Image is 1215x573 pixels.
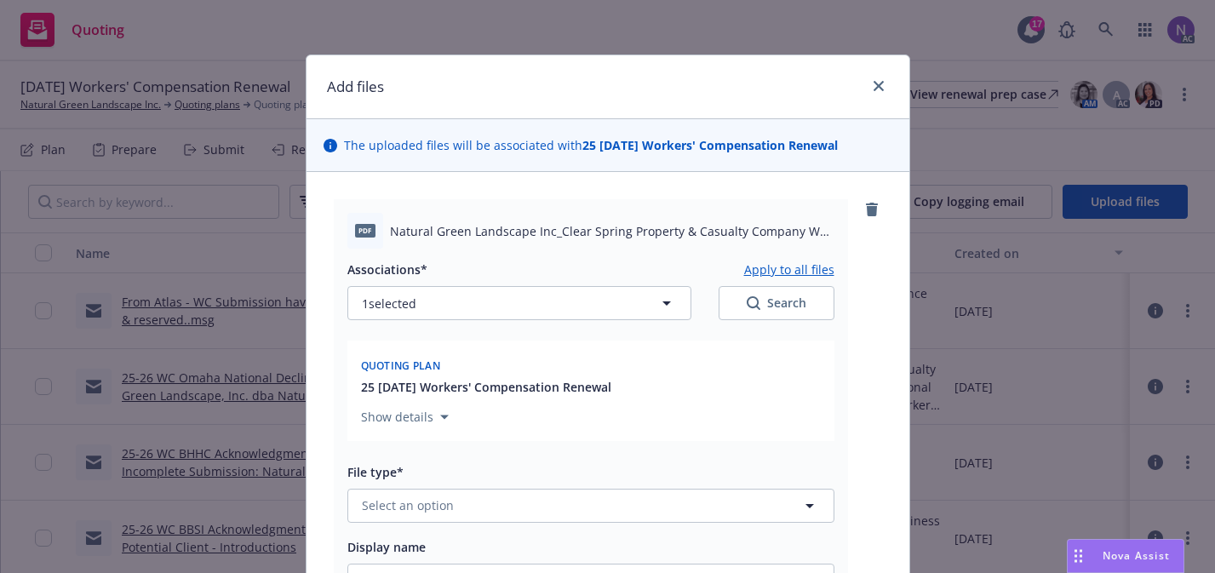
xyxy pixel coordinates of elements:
[354,407,456,427] button: Show details
[344,136,838,154] span: The uploaded files will be associated with
[1068,540,1089,572] div: Drag to move
[347,261,427,278] span: Associations*
[868,76,889,96] a: close
[747,296,760,310] svg: Search
[744,259,834,279] button: Apply to all files
[1067,539,1184,573] button: Nova Assist
[361,358,441,373] span: Quoting plan
[355,224,375,237] span: pdf
[862,199,882,220] a: remove
[719,286,834,320] button: SearchSearch
[747,295,806,312] div: Search
[1103,548,1170,563] span: Nova Assist
[347,539,426,555] span: Display name
[582,137,838,153] strong: 25 [DATE] Workers' Compensation Renewal
[362,496,454,514] span: Select an option
[362,295,416,312] span: 1 selected
[327,76,384,98] h1: Add files
[361,378,611,396] button: 25 [DATE] Workers' Compensation Renewal
[347,286,691,320] button: 1selected
[347,464,404,480] span: File type*
[347,489,834,523] button: Select an option
[390,222,834,240] span: Natural Green Landscape Inc_Clear Spring Property & Casualty Company WC 22-23 Loss Runs_[DATE].pdf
